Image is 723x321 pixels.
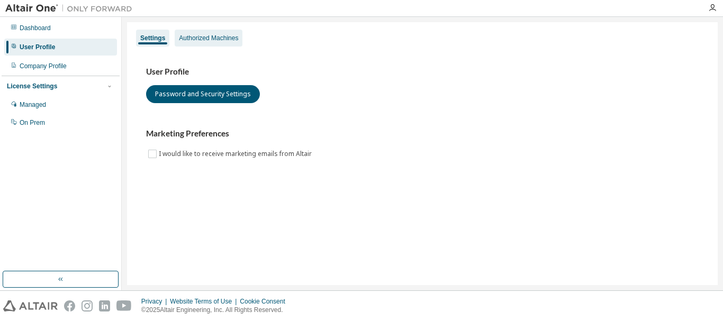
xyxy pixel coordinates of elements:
button: Password and Security Settings [146,85,260,103]
div: Authorized Machines [179,34,238,42]
div: User Profile [20,43,55,51]
img: instagram.svg [82,300,93,311]
h3: Marketing Preferences [146,129,699,139]
div: Settings [140,34,165,42]
div: Cookie Consent [240,297,291,306]
div: Dashboard [20,24,51,32]
h3: User Profile [146,67,699,77]
div: Website Terms of Use [170,297,240,306]
p: © 2025 Altair Engineering, Inc. All Rights Reserved. [141,306,292,315]
img: linkedin.svg [99,300,110,311]
img: Altair One [5,3,138,14]
img: youtube.svg [116,300,132,311]
div: Managed [20,100,46,109]
img: altair_logo.svg [3,300,58,311]
div: On Prem [20,118,45,127]
div: Company Profile [20,62,67,70]
label: I would like to receive marketing emails from Altair [159,148,314,160]
div: Privacy [141,297,170,306]
img: facebook.svg [64,300,75,311]
div: License Settings [7,82,57,90]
